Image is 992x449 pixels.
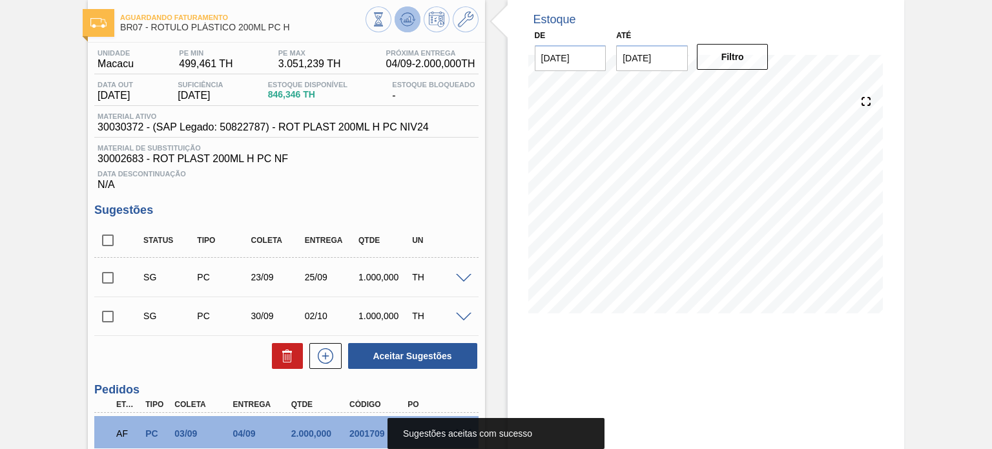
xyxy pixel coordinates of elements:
[248,311,307,321] div: 30/09/2025
[179,49,232,57] span: PE MIN
[98,58,134,70] span: Macacu
[616,31,631,40] label: Até
[386,49,475,57] span: Próxima Entrega
[533,13,576,26] div: Estoque
[366,6,391,32] button: Visão Geral dos Estoques
[90,18,107,28] img: Ícone
[94,383,478,397] h3: Pedidos
[535,31,546,40] label: De
[142,400,171,409] div: Tipo
[268,90,347,99] span: 846,346 TH
[535,45,606,71] input: dd/mm/yyyy
[94,165,478,191] div: N/A
[288,400,352,409] div: Qtde
[616,45,688,71] input: dd/mm/yyyy
[140,236,199,245] div: Status
[120,23,365,32] span: BR07 - RÓTULO PLÁSTICO 200ML PC H
[346,428,410,439] div: 2001709
[120,14,365,21] span: Aguardando Faturamento
[453,6,479,32] button: Ir ao Master Data / Geral
[178,90,223,101] span: [DATE]
[392,81,475,89] span: Estoque Bloqueado
[355,272,414,282] div: 1.000,000
[98,170,475,178] span: Data Descontinuação
[98,121,429,133] span: 30030372 - (SAP Legado: 50822787) - ROT PLAST 200ML H PC NIV24
[288,428,352,439] div: 2.000,000
[94,204,478,217] h3: Sugestões
[140,272,199,282] div: Sugestão Criada
[265,343,303,369] div: Excluir Sugestões
[98,81,133,89] span: Data out
[194,311,253,321] div: Pedido de Compra
[342,342,479,370] div: Aceitar Sugestões
[194,272,253,282] div: Pedido de Compra
[248,272,307,282] div: 23/09/2025
[302,272,360,282] div: 25/09/2025
[302,236,360,245] div: Entrega
[409,272,468,282] div: TH
[348,343,477,369] button: Aceitar Sugestões
[403,428,532,439] span: Sugestões aceitas com sucesso
[404,400,468,409] div: PO
[424,6,449,32] button: Programar Estoque
[116,428,139,439] p: AF
[179,58,232,70] span: 499,461 TH
[230,428,294,439] div: 04/09/2025
[386,58,475,70] span: 04/09 - 2.000,000 TH
[346,400,410,409] div: Código
[409,311,468,321] div: TH
[230,400,294,409] div: Entrega
[248,236,307,245] div: Coleta
[140,311,199,321] div: Sugestão Criada
[98,144,475,152] span: Material de Substituição
[355,311,414,321] div: 1.000,000
[171,428,235,439] div: 03/09/2025
[302,311,360,321] div: 02/10/2025
[113,419,142,448] div: Aguardando Faturamento
[303,343,342,369] div: Nova sugestão
[278,49,341,57] span: PE MAX
[98,90,133,101] span: [DATE]
[395,6,420,32] button: Atualizar Gráfico
[142,428,171,439] div: Pedido de Compra
[268,81,347,89] span: Estoque Disponível
[98,153,475,165] span: 30002683 - ROT PLAST 200ML H PC NF
[409,236,468,245] div: UN
[98,112,429,120] span: Material ativo
[355,236,414,245] div: Qtde
[178,81,223,89] span: Suficiência
[98,49,134,57] span: Unidade
[194,236,253,245] div: Tipo
[171,400,235,409] div: Coleta
[278,58,341,70] span: 3.051,239 TH
[697,44,769,70] button: Filtro
[389,81,478,101] div: -
[113,400,142,409] div: Etapa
